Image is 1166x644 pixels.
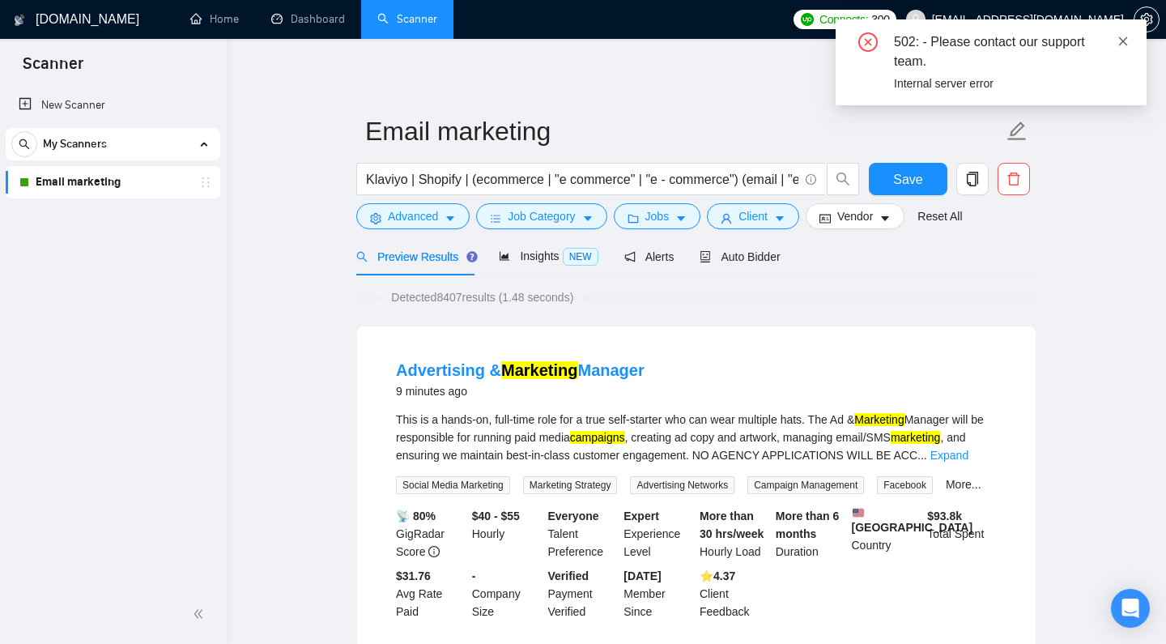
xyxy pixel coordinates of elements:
[469,567,545,621] div: Company Size
[14,7,25,33] img: logo
[620,507,696,561] div: Experience Level
[853,507,864,518] img: 🇺🇸
[193,606,209,622] span: double-left
[700,251,711,262] span: robot
[366,169,798,190] input: Search Freelance Jobs...
[854,413,904,426] mark: Marketing
[1134,13,1160,26] a: setting
[523,476,618,494] span: Marketing Strategy
[894,32,1127,71] div: 502: - Please contact our support team.
[6,89,220,122] li: New Scanner
[393,567,469,621] div: Avg Rate Paid
[696,507,772,561] div: Hourly Load
[917,207,962,225] a: Reset All
[199,176,212,189] span: holder
[545,507,621,561] div: Talent Preference
[36,166,189,198] a: Email marketing
[700,250,780,263] span: Auto Bidder
[472,510,520,522] b: $40 - $55
[700,510,764,540] b: More than 30 hrs/week
[428,546,440,557] span: info-circle
[957,172,988,186] span: copy
[707,203,799,229] button: userClientcaret-down
[43,128,107,160] span: My Scanners
[469,507,545,561] div: Hourly
[563,248,598,266] span: NEW
[570,431,625,444] mark: campaigns
[1111,589,1150,628] div: Open Intercom Messenger
[190,12,239,26] a: homeHome
[396,411,997,464] div: This is a hands-on, full-time role for a true self-starter who can wear multiple hats. The Ad & M...
[917,449,927,462] span: ...
[630,476,734,494] span: Advertising Networks
[19,89,207,122] a: New Scanner
[472,569,476,582] b: -
[871,11,889,28] span: 300
[614,203,701,229] button: folderJobscaret-down
[893,169,922,190] span: Save
[828,172,858,186] span: search
[365,111,1003,151] input: Scanner name...
[747,476,864,494] span: Campaign Management
[946,478,981,491] a: More...
[490,212,501,224] span: bars
[675,212,687,224] span: caret-down
[696,567,772,621] div: Client Feedback
[858,32,878,52] span: close-circle
[645,207,670,225] span: Jobs
[476,203,606,229] button: barsJob Categorycaret-down
[271,12,345,26] a: dashboardDashboard
[849,507,925,561] div: Country
[545,567,621,621] div: Payment Verified
[877,476,933,494] span: Facebook
[6,128,220,198] li: My Scanners
[819,11,868,28] span: Connects:
[12,139,36,150] span: search
[891,431,940,444] mark: marketing
[620,567,696,621] div: Member Since
[956,163,989,195] button: copy
[774,212,785,224] span: caret-down
[852,507,973,534] b: [GEOGRAPHIC_DATA]
[819,212,831,224] span: idcard
[380,288,585,306] span: Detected 8407 results (1.48 seconds)
[628,212,639,224] span: folder
[356,250,473,263] span: Preview Results
[499,250,510,262] span: area-chart
[396,382,645,401] div: 9 minutes ago
[894,75,1127,92] div: Internal server error
[501,361,577,379] mark: Marketing
[548,569,589,582] b: Verified
[700,569,735,582] b: ⭐️ 4.37
[772,507,849,561] div: Duration
[499,249,598,262] span: Insights
[910,14,921,25] span: user
[388,207,438,225] span: Advanced
[806,174,816,185] span: info-circle
[806,203,904,229] button: idcardVendorcaret-down
[548,510,599,522] b: Everyone
[776,510,840,540] b: More than 6 months
[869,163,947,195] button: Save
[623,510,659,522] b: Expert
[998,163,1030,195] button: delete
[624,250,674,263] span: Alerts
[827,163,859,195] button: search
[396,476,510,494] span: Social Media Marketing
[10,52,96,86] span: Scanner
[924,507,1000,561] div: Total Spent
[508,207,575,225] span: Job Category
[11,131,37,157] button: search
[396,510,436,522] b: 📡 80%
[879,212,891,224] span: caret-down
[377,12,437,26] a: searchScanner
[624,251,636,262] span: notification
[1006,121,1028,142] span: edit
[393,507,469,561] div: GigRadar Score
[837,207,873,225] span: Vendor
[623,569,661,582] b: [DATE]
[1117,36,1129,47] span: close
[738,207,768,225] span: Client
[356,203,470,229] button: settingAdvancedcaret-down
[356,251,368,262] span: search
